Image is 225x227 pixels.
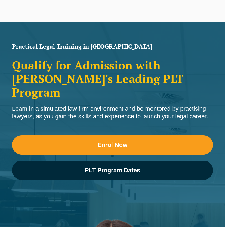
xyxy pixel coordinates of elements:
[12,59,213,99] h2: Qualify for Admission with [PERSON_NAME]'s Leading PLT Program
[12,43,213,50] h1: Practical Legal Training in [GEOGRAPHIC_DATA]
[85,167,140,173] span: PLT Program Dates
[12,135,213,155] a: Enrol Now
[12,161,213,180] a: PLT Program Dates
[98,142,128,148] span: Enrol Now
[12,105,213,120] div: Learn in a simulated law firm environment and be mentored by practising lawyers, as you gain the ...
